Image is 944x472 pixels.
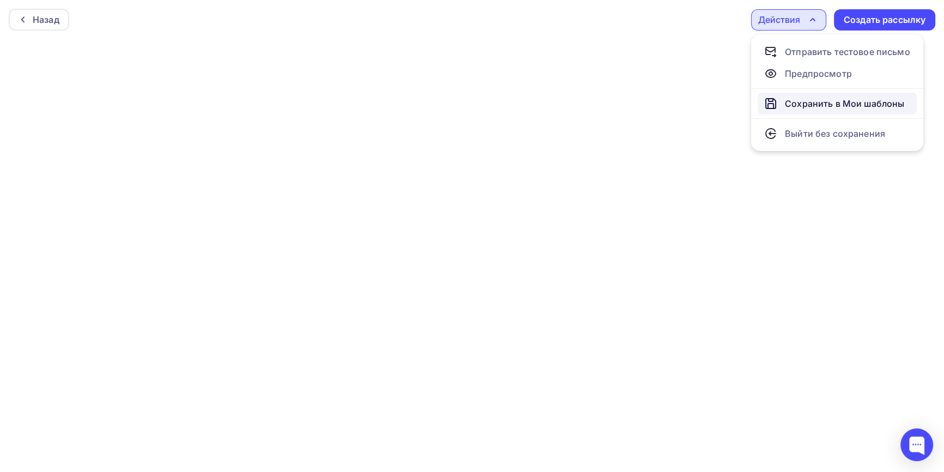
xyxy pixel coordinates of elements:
div: Создать рассылку [844,14,925,26]
div: Отправить тестовое письмо [785,45,910,58]
ul: Действия [751,34,923,151]
div: Предпросмотр [785,67,852,80]
button: Действия [751,9,826,31]
div: Действия [758,13,800,26]
div: Назад [33,13,59,26]
div: Выйти без сохранения [785,127,885,140]
div: Сохранить в Мои шаблоны [785,97,904,110]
